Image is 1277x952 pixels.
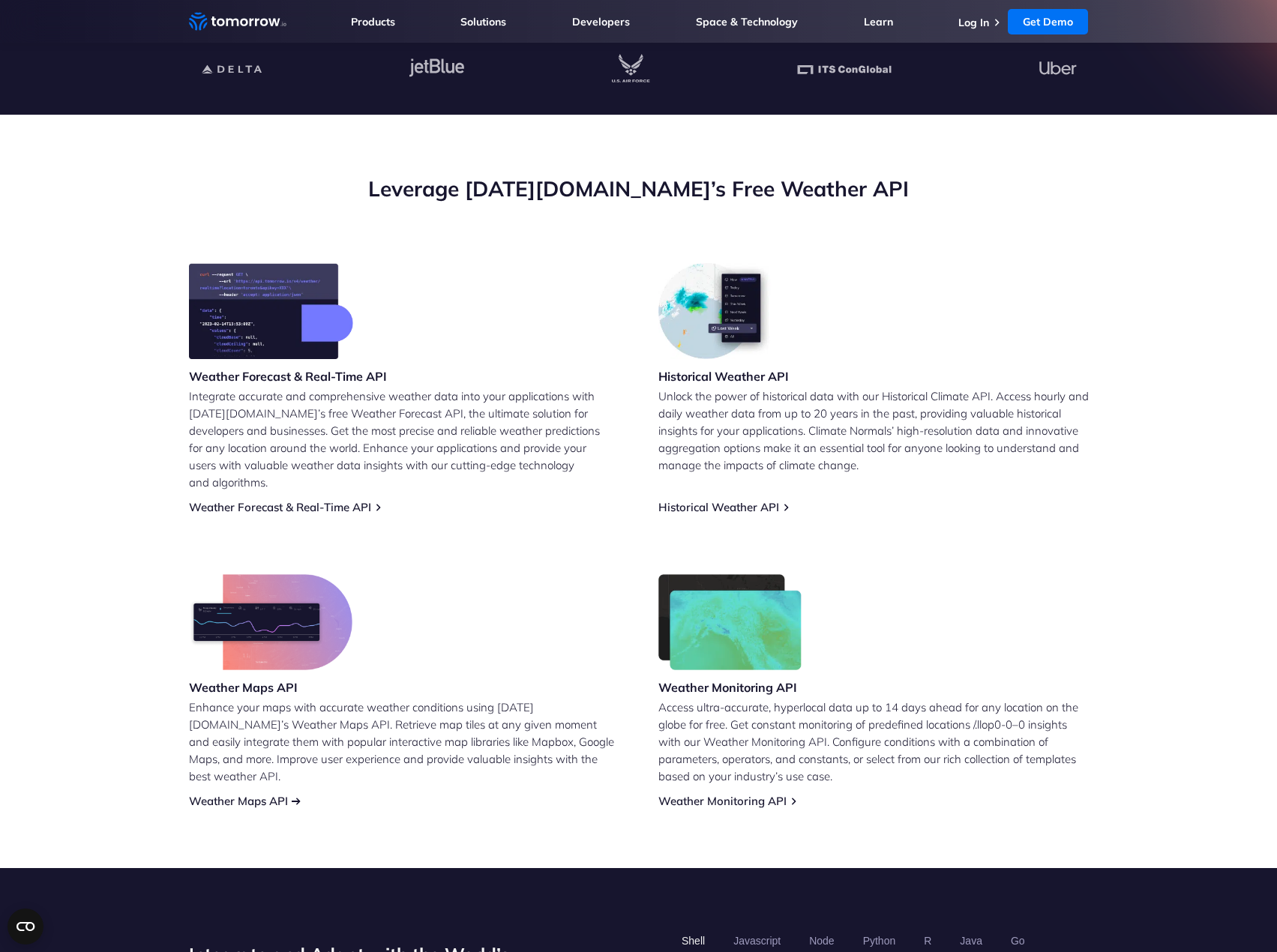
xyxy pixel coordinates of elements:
[696,15,798,28] a: Space & Technology
[658,679,802,696] h3: Weather Monitoring API
[189,175,1089,203] h2: Leverage [DATE][DOMAIN_NAME]’s Free Weather API
[658,500,779,514] a: Historical Weather API
[189,388,619,491] p: Integrate accurate and comprehensive weather data into your applications with [DATE][DOMAIN_NAME]...
[958,16,989,29] a: Log In
[189,10,286,33] a: Home link
[189,500,371,514] a: Weather Forecast & Real-Time API
[658,368,789,385] h3: Historical Weather API
[189,368,387,385] h3: Weather Forecast & Real-Time API
[7,909,43,945] button: Open CMP widget
[351,15,395,28] a: Products
[189,794,288,808] a: Weather Maps API
[658,388,1089,474] p: Unlock the power of historical data with our Historical Climate API. Access hourly and daily weat...
[189,679,352,696] h3: Weather Maps API
[658,699,1089,785] p: Access ultra-accurate, hyperlocal data up to 14 days ahead for any location on the globe for free...
[658,794,787,808] a: Weather Monitoring API
[572,15,630,28] a: Developers
[1008,9,1088,34] a: Get Demo
[189,699,619,785] p: Enhance your maps with accurate weather conditions using [DATE][DOMAIN_NAME]’s Weather Maps API. ...
[864,15,893,28] a: Learn
[460,15,506,28] a: Solutions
